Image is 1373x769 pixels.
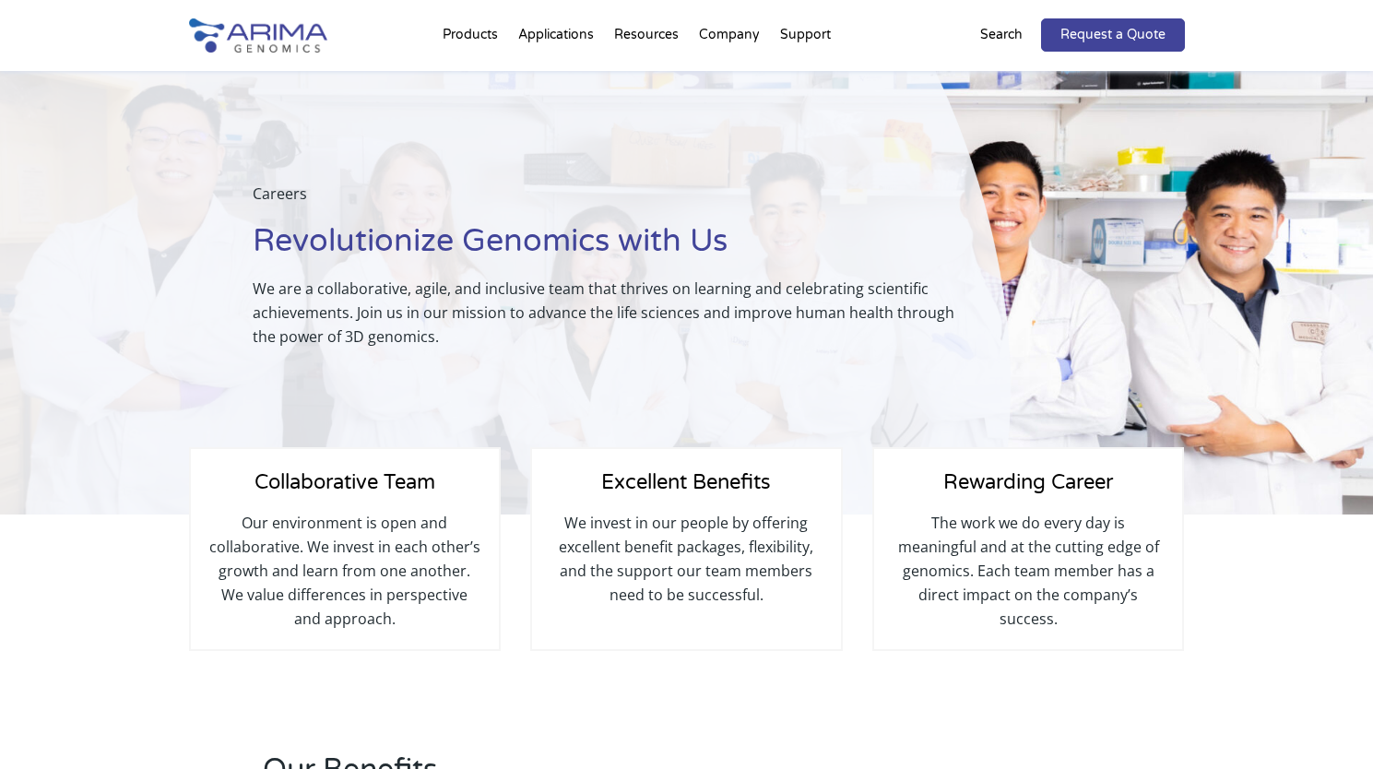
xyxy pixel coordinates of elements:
span: Excellent Benefits [601,470,771,494]
a: Request a Quote [1041,18,1185,52]
p: We are a collaborative, agile, and inclusive team that thrives on learning and celebrating scient... [253,277,965,349]
p: Search [980,23,1023,47]
img: Arima-Genomics-logo [189,18,327,53]
span: Rewarding Career [943,470,1113,494]
p: The work we do every day is meaningful and at the cutting edge of genomics. Each team member has ... [893,511,1164,631]
p: Careers [253,182,965,220]
p: We invest in our people by offering excellent benefit packages, flexibility, and the support our ... [550,511,822,607]
p: Our environment is open and collaborative. We invest in each other’s growth and learn from one an... [209,511,480,631]
span: Collaborative Team [254,470,435,494]
h1: Revolutionize Genomics with Us [253,220,965,277]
